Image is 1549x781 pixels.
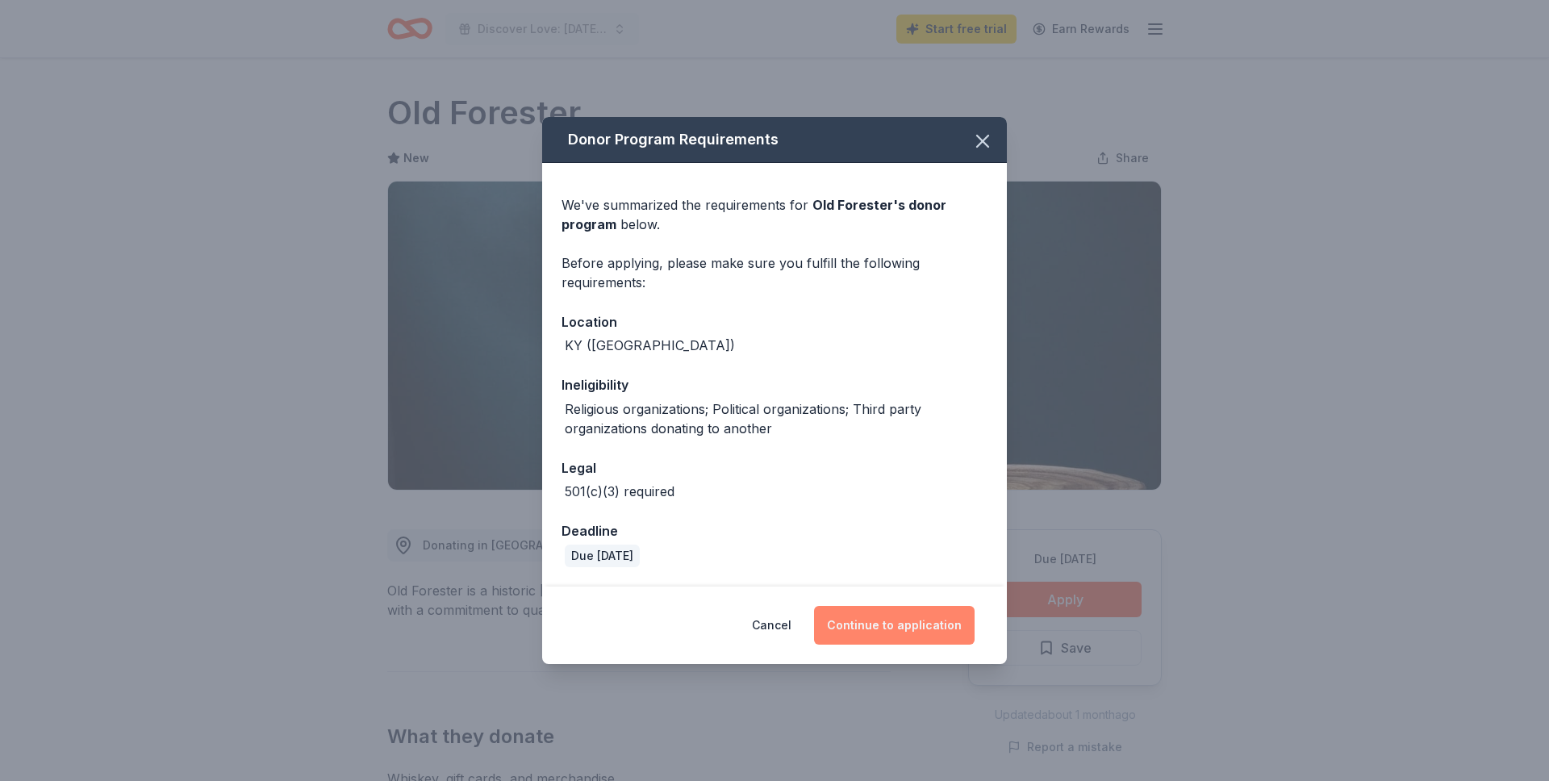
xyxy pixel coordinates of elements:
[752,606,791,645] button: Cancel
[565,336,735,355] div: KY ([GEOGRAPHIC_DATA])
[562,520,987,541] div: Deadline
[814,606,975,645] button: Continue to application
[565,482,674,501] div: 501(c)(3) required
[565,545,640,567] div: Due [DATE]
[542,117,1007,163] div: Donor Program Requirements
[562,374,987,395] div: Ineligibility
[562,457,987,478] div: Legal
[562,311,987,332] div: Location
[565,399,987,438] div: Religious organizations; Political organizations; Third party organizations donating to another
[562,253,987,292] div: Before applying, please make sure you fulfill the following requirements:
[562,195,987,234] div: We've summarized the requirements for below.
